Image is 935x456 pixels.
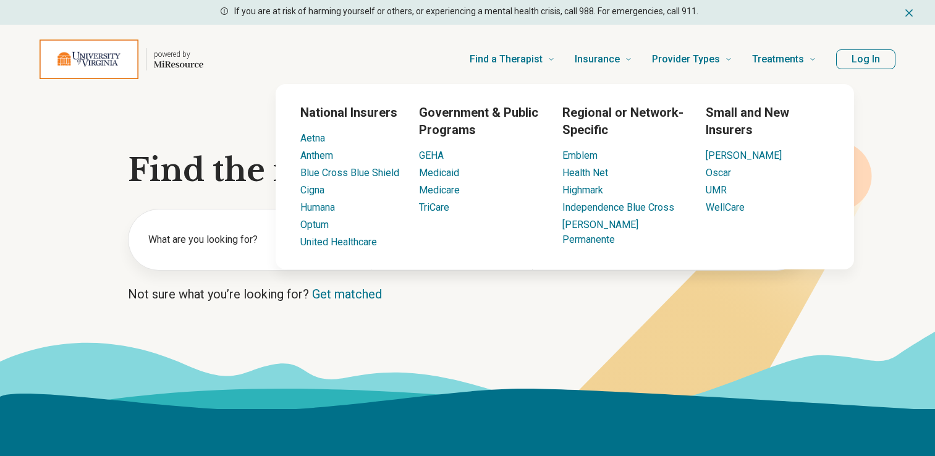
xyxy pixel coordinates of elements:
a: Emblem [562,150,598,161]
a: Independence Blue Cross [562,201,674,213]
a: Oscar [706,167,731,179]
a: Get matched [312,287,382,302]
a: [PERSON_NAME] [706,150,782,161]
a: Insurance [575,35,632,84]
h3: Government & Public Programs [419,104,543,138]
span: Insurance [575,51,620,68]
a: WellCare [706,201,745,213]
h3: Small and New Insurers [706,104,829,138]
a: Cigna [300,184,324,196]
a: Highmark [562,184,603,196]
h3: National Insurers [300,104,399,121]
a: TriCare [419,201,449,213]
a: United Healthcare [300,236,377,248]
p: powered by [154,49,203,59]
a: GEHA [419,150,444,161]
span: Find a Therapist [470,51,543,68]
a: Find a Therapist [470,35,555,84]
a: Health Net [562,167,608,179]
a: Blue Cross Blue Shield [300,167,399,179]
a: Medicaid [419,167,459,179]
label: What are you looking for? [148,232,356,247]
a: Aetna [300,132,325,144]
a: Medicare [419,184,460,196]
a: UMR [706,184,727,196]
a: Home page [40,40,203,79]
button: Dismiss [903,5,915,20]
button: Log In [836,49,895,69]
p: If you are at risk of harming yourself or others, or experiencing a mental health crisis, call 98... [234,5,698,18]
a: Anthem [300,150,333,161]
span: Provider Types [652,51,720,68]
a: Provider Types [652,35,732,84]
span: Treatments [752,51,804,68]
a: Treatments [752,35,816,84]
a: Humana [300,201,335,213]
a: [PERSON_NAME] Permanente [562,219,638,245]
p: Not sure what you’re looking for? [128,285,808,303]
h3: Regional or Network-Specific [562,104,686,138]
h1: Find the right mental health care for you [128,152,808,189]
a: Optum [300,219,329,230]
